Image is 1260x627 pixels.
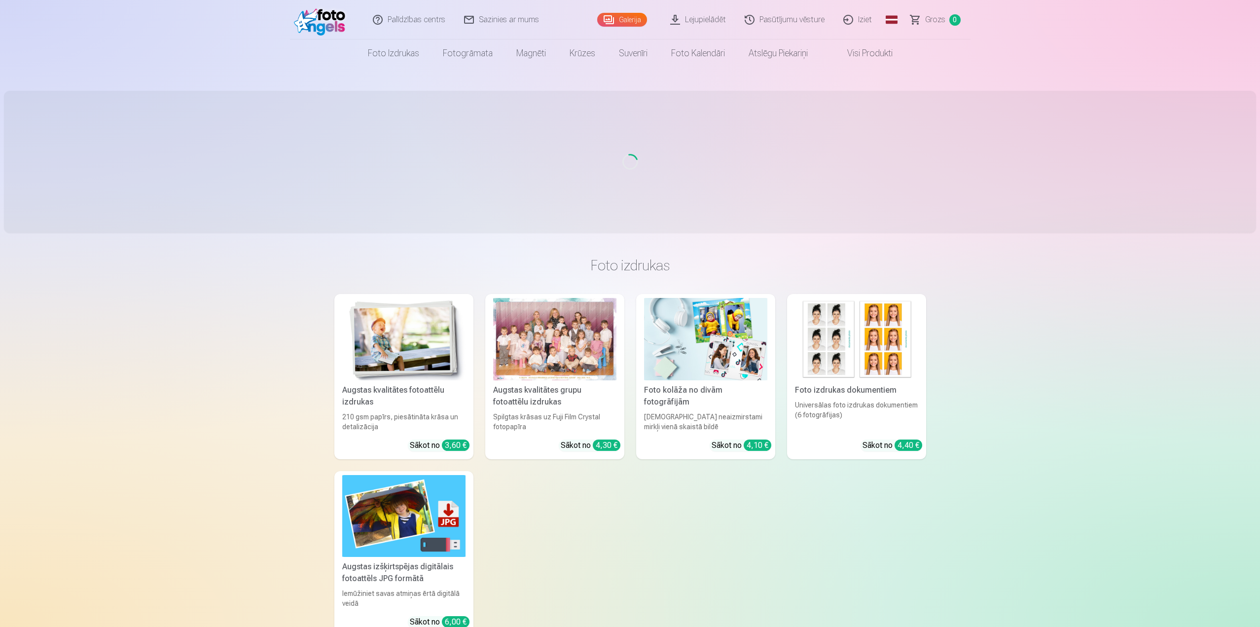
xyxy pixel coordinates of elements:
[607,39,659,67] a: Suvenīri
[356,39,431,67] a: Foto izdrukas
[895,440,922,451] div: 4,40 €
[640,384,771,408] div: Foto kolāža no divām fotogrāfijām
[791,400,922,432] div: Universālas foto izdrukas dokumentiem (6 fotogrāfijas)
[442,440,469,451] div: 3,60 €
[489,384,620,408] div: Augstas kvalitātes grupu fotoattēlu izdrukas
[338,412,469,432] div: 210 gsm papīrs, piesātināta krāsa un detalizācija
[334,294,473,459] a: Augstas kvalitātes fotoattēlu izdrukasAugstas kvalitātes fotoattēlu izdrukas210 gsm papīrs, piesā...
[489,412,620,432] div: Spilgtas krāsas uz Fuji Film Crystal fotopapīra
[431,39,504,67] a: Fotogrāmata
[294,4,351,36] img: /fa1
[342,257,918,274] h3: Foto izdrukas
[644,298,767,380] img: Foto kolāža no divām fotogrāfijām
[791,384,922,396] div: Foto izdrukas dokumentiem
[342,298,466,380] img: Augstas kvalitātes fotoattēlu izdrukas
[712,440,771,451] div: Sākot no
[640,412,771,432] div: [DEMOGRAPHIC_DATA] neaizmirstami mirkļi vienā skaistā bildē
[737,39,820,67] a: Atslēgu piekariņi
[636,294,775,459] a: Foto kolāža no divām fotogrāfijāmFoto kolāža no divām fotogrāfijām[DEMOGRAPHIC_DATA] neaizmirstam...
[338,561,469,585] div: Augstas izšķirtspējas digitālais fotoattēls JPG formātā
[410,440,469,451] div: Sākot no
[338,384,469,408] div: Augstas kvalitātes fotoattēlu izdrukas
[485,294,624,459] a: Augstas kvalitātes grupu fotoattēlu izdrukasSpilgtas krāsas uz Fuji Film Crystal fotopapīraSākot ...
[593,440,620,451] div: 4,30 €
[504,39,558,67] a: Magnēti
[338,589,469,608] div: Iemūžiniet savas atmiņas ērtā digitālā veidā
[597,13,647,27] a: Galerija
[342,475,466,557] img: Augstas izšķirtspējas digitālais fotoattēls JPG formātā
[744,440,771,451] div: 4,10 €
[925,14,945,26] span: Grozs
[659,39,737,67] a: Foto kalendāri
[949,14,961,26] span: 0
[820,39,904,67] a: Visi produkti
[863,440,922,451] div: Sākot no
[795,298,918,380] img: Foto izdrukas dokumentiem
[561,440,620,451] div: Sākot no
[558,39,607,67] a: Krūzes
[787,294,926,459] a: Foto izdrukas dokumentiemFoto izdrukas dokumentiemUniversālas foto izdrukas dokumentiem (6 fotogr...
